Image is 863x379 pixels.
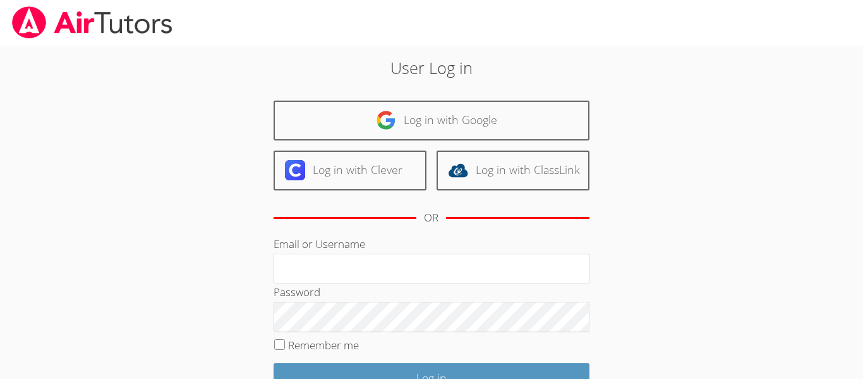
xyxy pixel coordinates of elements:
a: Log in with Google [274,101,589,140]
label: Email or Username [274,237,365,251]
h2: User Log in [198,56,665,80]
img: airtutors_banner-c4298cdbf04f3fff15de1276eac7730deb9818008684d7c2e4769d2f7ddbe033.png [11,6,174,39]
img: google-logo-50288ca7cdecda66e5e0955fdab243c47b7ad437acaf1139b6f446037453330a.svg [376,110,396,130]
a: Log in with ClassLink [437,151,589,190]
a: Log in with Clever [274,151,426,190]
img: classlink-logo-d6bb404cc1216ec64c9a2012d9dc4662098be43eaf13dc465df04b49fa7ab582.svg [448,160,468,180]
div: OR [424,209,438,227]
img: clever-logo-6eab21bc6e7a338710f1a6ff85c0baf02591cd810cc4098c63d3a4b26e2feb20.svg [285,160,305,180]
label: Remember me [288,338,359,352]
label: Password [274,285,320,299]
